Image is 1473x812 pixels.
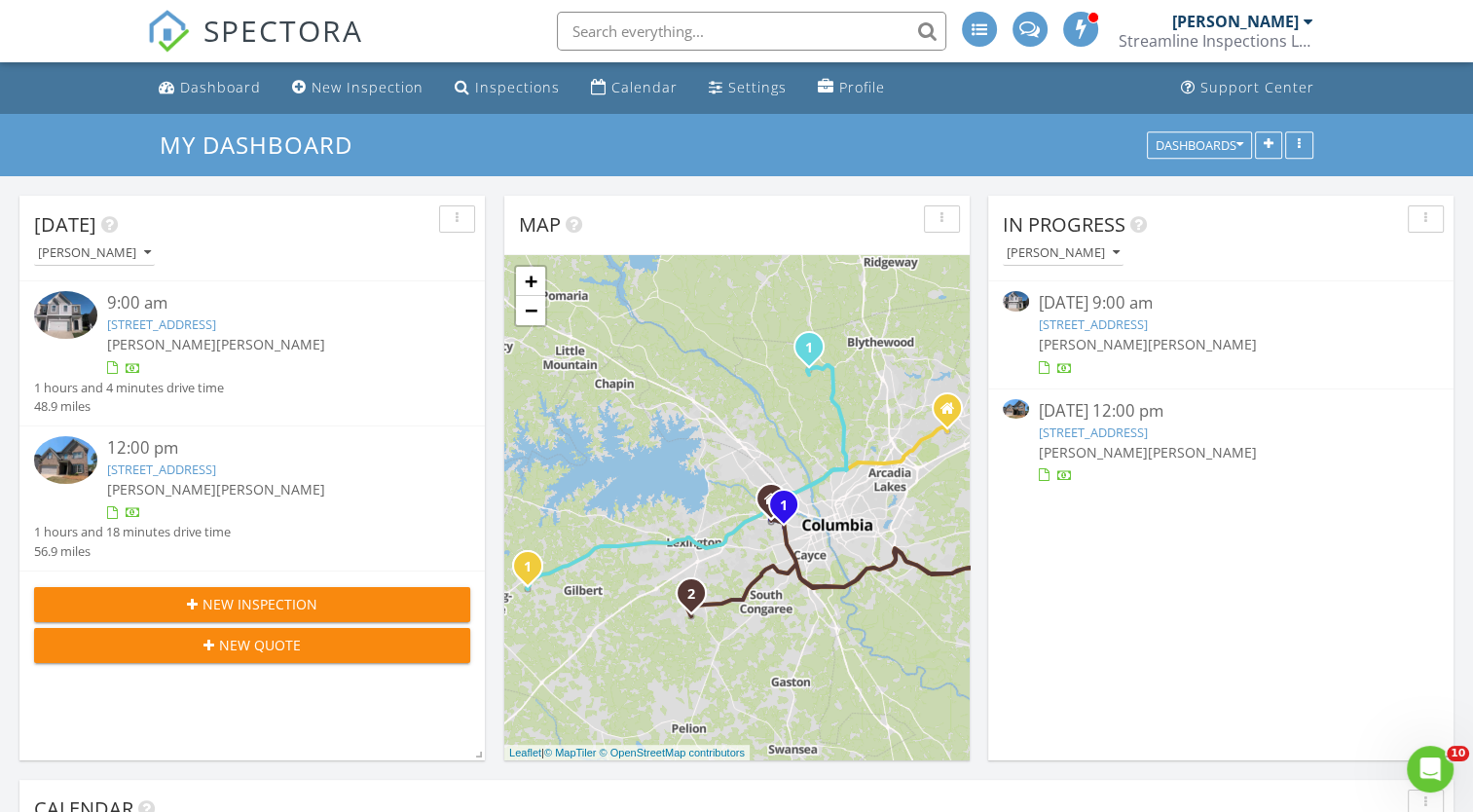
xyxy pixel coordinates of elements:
[557,12,946,51] input: Search everything...
[687,588,695,602] i: 2
[524,561,532,574] i: 1
[1172,12,1299,31] div: [PERSON_NAME]
[219,635,301,655] span: New Quote
[691,593,703,605] div: 317 Pleasant Creek Ct, Lexington, SC 29073
[107,480,216,498] span: [PERSON_NAME]
[516,267,545,296] a: Zoom in
[1447,746,1469,761] span: 10
[728,78,787,96] div: Settings
[509,747,541,758] a: Leaflet
[107,335,216,353] span: [PERSON_NAME]
[1148,335,1257,353] span: [PERSON_NAME]
[1119,31,1313,51] div: Streamline Inspections LLC
[1007,246,1120,260] div: [PERSON_NAME]
[1039,443,1148,461] span: [PERSON_NAME]
[34,436,470,561] a: 12:00 pm [STREET_ADDRESS] [PERSON_NAME][PERSON_NAME] 1 hours and 18 minutes drive time 56.9 miles
[805,342,813,355] i: 1
[1003,399,1439,486] a: [DATE] 12:00 pm [STREET_ADDRESS] [PERSON_NAME][PERSON_NAME]
[34,523,231,541] div: 1 hours and 18 minutes drive time
[1003,240,1123,267] button: [PERSON_NAME]
[312,78,423,96] div: New Inspection
[216,480,325,498] span: [PERSON_NAME]
[34,397,224,416] div: 48.9 miles
[1003,211,1125,238] span: In Progress
[34,211,96,238] span: [DATE]
[160,129,369,161] a: My Dashboard
[810,70,893,106] a: Profile
[1039,399,1402,424] div: [DATE] 12:00 pm
[107,436,434,461] div: 12:00 pm
[583,70,685,106] a: Calendar
[34,379,224,397] div: 1 hours and 4 minutes drive time
[1407,746,1454,793] iframe: Intercom live chat
[1147,131,1252,159] button: Dashboards
[147,10,190,53] img: The Best Home Inspection Software - Spectora
[107,461,216,478] a: [STREET_ADDRESS]
[1039,315,1148,333] a: [STREET_ADDRESS]
[1156,138,1243,152] div: Dashboards
[516,296,545,325] a: Zoom out
[1039,424,1148,441] a: [STREET_ADDRESS]
[284,70,431,106] a: New Inspection
[611,78,678,96] div: Calendar
[701,70,794,106] a: Settings
[34,291,470,416] a: 9:00 am [STREET_ADDRESS] [PERSON_NAME][PERSON_NAME] 1 hours and 4 minutes drive time 48.9 miles
[216,335,325,353] span: [PERSON_NAME]
[34,587,470,622] button: New Inspection
[34,436,97,484] img: 9361845%2Fcover_photos%2FnnP1ktdUICGgUorv9ise%2Fsmall.jpg
[34,291,97,339] img: 9357285%2Fcover_photos%2FkUYEsC1L6XKNMGLZiWph%2Fsmall.jpg
[34,628,470,663] button: New Quote
[784,504,795,516] div: 1041 Harbor Dr, West Columbia, SC 29169
[147,26,363,67] a: SPECTORA
[544,747,597,758] a: © MapTiler
[809,347,821,358] div: 2326 Cedar Creek Rd, Blythewood, SC 29016
[151,70,269,106] a: Dashboard
[528,566,539,577] div: 353 Little Creek Dr, LEESVILLE, SC 29070
[107,315,216,333] a: [STREET_ADDRESS]
[1003,291,1439,378] a: [DATE] 9:00 am [STREET_ADDRESS] [PERSON_NAME][PERSON_NAME]
[1200,78,1314,96] div: Support Center
[475,78,560,96] div: Inspections
[947,408,959,420] div: 103 Huntcliff Drive, Columbia SC 29229
[107,291,434,315] div: 9:00 am
[1173,70,1322,106] a: Support Center
[600,747,745,758] a: © OpenStreetMap contributors
[519,211,561,238] span: Map
[34,240,155,267] button: [PERSON_NAME]
[1039,335,1148,353] span: [PERSON_NAME]
[1003,291,1029,312] img: 9357285%2Fcover_photos%2FkUYEsC1L6XKNMGLZiWph%2Fsmall.jpg
[1039,291,1402,315] div: [DATE] 9:00 am
[180,78,261,96] div: Dashboard
[34,542,231,561] div: 56.9 miles
[780,499,788,513] i: 1
[447,70,568,106] a: Inspections
[203,594,317,614] span: New Inspection
[504,745,750,761] div: |
[203,10,363,51] span: SPECTORA
[839,78,885,96] div: Profile
[1148,443,1257,461] span: [PERSON_NAME]
[38,246,151,260] div: [PERSON_NAME]
[1003,399,1029,420] img: 9361845%2Fcover_photos%2FnnP1ktdUICGgUorv9ise%2Fsmall.jpg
